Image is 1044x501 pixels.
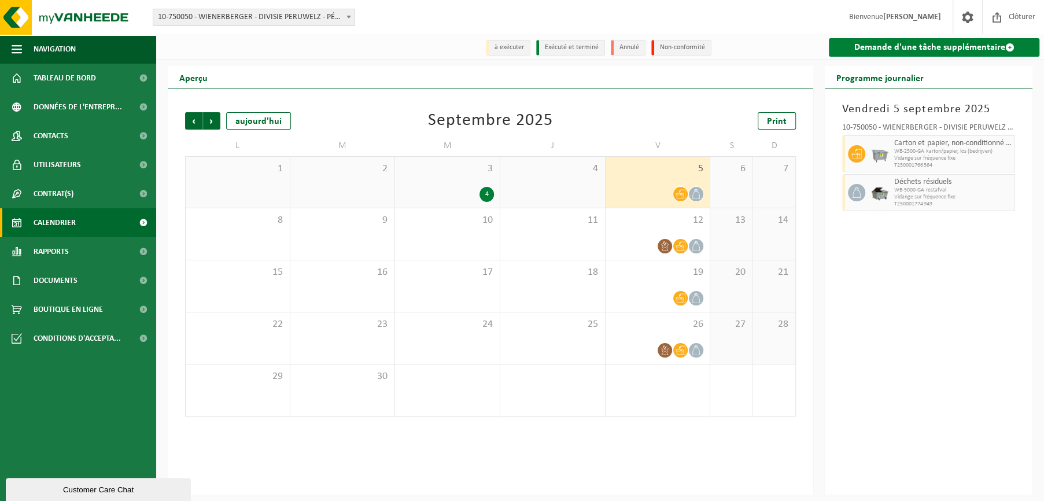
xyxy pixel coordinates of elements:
span: Calendrier [34,208,76,237]
span: 11 [506,214,599,227]
div: aujourd'hui [226,112,291,130]
span: 8 [191,214,284,227]
span: 6 [716,163,747,175]
span: 13 [716,214,747,227]
div: 4 [479,187,494,202]
span: Déchets résiduels [894,178,1012,187]
span: Contrat(s) [34,179,73,208]
span: Utilisateurs [34,150,81,179]
span: 7 [759,163,790,175]
li: Exécuté et terminé [536,40,605,56]
span: Boutique en ligne [34,295,103,324]
a: Print [758,112,796,130]
span: Précédent [185,112,202,130]
div: Septembre 2025 [428,112,553,130]
td: J [500,135,606,156]
span: Suivant [203,112,220,130]
span: 24 [401,318,494,331]
span: 23 [296,318,389,331]
span: Navigation [34,35,76,64]
span: Rapports [34,237,69,266]
img: WB-2500-GAL-GY-01 [871,145,888,163]
span: 4 [506,163,599,175]
span: 19 [611,266,704,279]
span: T250001774949 [894,201,1012,208]
strong: [PERSON_NAME] [883,13,941,21]
span: Contacts [34,121,68,150]
span: 12 [611,214,704,227]
span: 25 [506,318,599,331]
span: Tableau de bord [34,64,96,93]
span: 1 [191,163,284,175]
span: Print [767,117,787,126]
a: Demande d'une tâche supplémentaire [829,38,1039,57]
span: 28 [759,318,790,331]
span: Carton et papier, non-conditionné (industriel) [894,139,1012,148]
span: 21 [759,266,790,279]
li: Annulé [611,40,645,56]
span: T250001766564 [894,162,1012,169]
span: 16 [296,266,389,279]
span: 29 [191,370,284,383]
td: S [710,135,753,156]
span: 30 [296,370,389,383]
span: 22 [191,318,284,331]
h2: Aperçu [168,66,219,89]
span: 10-750050 - WIENERBERGER - DIVISIE PERUWELZ - PÉRUWELZ [153,9,355,26]
li: à exécuter [486,40,530,56]
span: 3 [401,163,494,175]
span: WB-2500-GA karton/papier, los (bedrijven) [894,148,1012,155]
span: Vidange sur fréquence fixe [894,194,1012,201]
span: Données de l'entrepr... [34,93,122,121]
td: M [290,135,396,156]
span: 18 [506,266,599,279]
span: 15 [191,266,284,279]
span: Conditions d'accepta... [34,324,121,353]
span: 20 [716,266,747,279]
span: 10 [401,214,494,227]
h2: Programme journalier [825,66,935,89]
span: 9 [296,214,389,227]
span: 5 [611,163,704,175]
img: WB-5000-GAL-GY-01 [871,184,888,201]
h3: Vendredi 5 septembre 2025 [842,101,1015,118]
span: 10-750050 - WIENERBERGER - DIVISIE PERUWELZ - PÉRUWELZ [153,9,355,25]
li: Non-conformité [651,40,711,56]
span: 17 [401,266,494,279]
td: M [395,135,500,156]
span: Documents [34,266,78,295]
span: Vidange sur fréquence fixe [894,155,1012,162]
iframe: chat widget [6,476,193,501]
span: 14 [759,214,790,227]
div: 10-750050 - WIENERBERGER - DIVISIE PERUWELZ - PÉRUWELZ [842,124,1015,135]
td: L [185,135,290,156]
span: 26 [611,318,704,331]
span: 2 [296,163,389,175]
td: V [606,135,711,156]
span: WB-5000-GA restafval [894,187,1012,194]
span: 27 [716,318,747,331]
td: D [753,135,796,156]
